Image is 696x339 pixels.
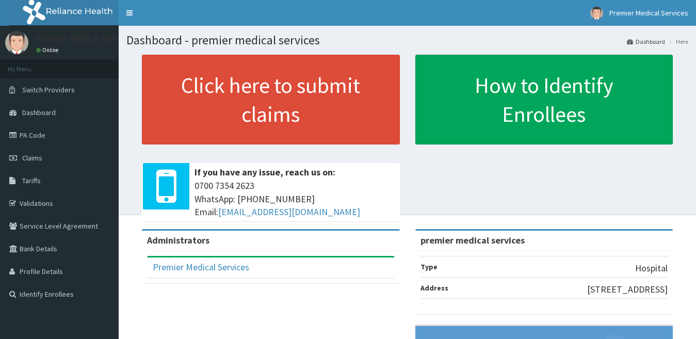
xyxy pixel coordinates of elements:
[587,283,668,296] p: [STREET_ADDRESS]
[590,7,603,20] img: User Image
[218,206,360,218] a: [EMAIL_ADDRESS][DOMAIN_NAME]
[420,283,448,293] b: Address
[635,262,668,275] p: Hospital
[420,262,438,271] b: Type
[666,37,688,46] li: Here
[195,179,395,219] span: 0700 7354 2623 WhatsApp: [PHONE_NUMBER] Email:
[5,31,28,54] img: User Image
[36,34,136,43] p: Premier Medical Services
[22,108,56,117] span: Dashboard
[627,37,665,46] a: Dashboard
[415,55,673,144] a: How to Identify Enrollees
[147,234,209,246] b: Administrators
[153,261,249,273] a: Premier Medical Services
[420,234,525,246] strong: premier medical services
[142,55,400,144] a: Click here to submit claims
[609,8,688,18] span: Premier Medical Services
[126,34,688,47] h1: Dashboard - premier medical services
[195,166,335,178] b: If you have any issue, reach us on:
[22,85,75,94] span: Switch Providers
[22,153,42,163] span: Claims
[36,46,61,54] a: Online
[22,176,41,185] span: Tariffs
